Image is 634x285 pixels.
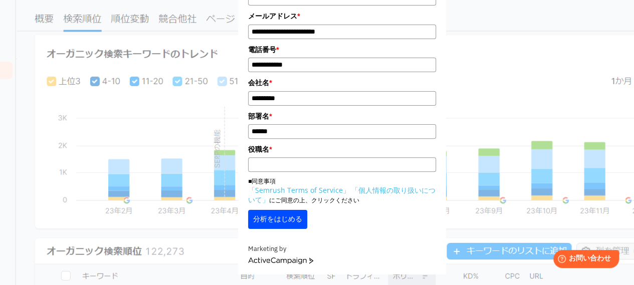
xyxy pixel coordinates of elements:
[248,11,436,22] label: メールアドレス
[248,210,307,229] button: 分析をはじめる
[248,44,436,55] label: 電話番号
[248,177,436,205] p: ■同意事項 にご同意の上、クリックください
[248,77,436,88] label: 会社名
[545,246,623,274] iframe: Help widget launcher
[248,185,436,204] a: 「個人情報の取り扱いについて」
[248,111,436,122] label: 部署名
[248,244,436,254] div: Marketing by
[248,144,436,155] label: 役職名
[248,185,350,195] a: 「Semrush Terms of Service」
